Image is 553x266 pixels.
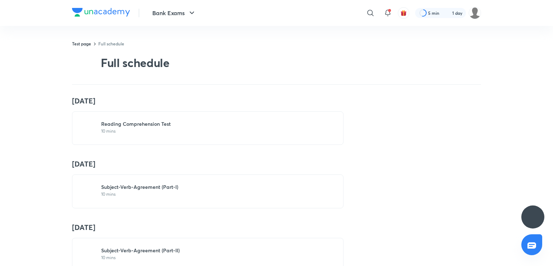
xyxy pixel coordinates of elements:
p: 10 mins [101,191,323,197]
img: save [328,121,332,127]
img: P Bara [469,7,481,19]
a: Full schedule [98,41,124,46]
h6: Reading Comprehension Test [101,120,323,128]
img: test [81,183,95,198]
img: ttu [529,213,537,221]
img: test [81,247,95,261]
p: 10 mins [101,255,323,261]
h6: Subject-Verb-Agreement (Part-II) [101,247,323,254]
img: Company Logo [72,8,130,17]
img: avatar [400,10,407,16]
button: avatar [398,7,409,19]
img: save [328,247,332,253]
button: Bank Exams [148,6,201,20]
h4: [DATE] [72,223,481,232]
h6: Subject-Verb-Agreement (Part-I) [101,183,323,191]
h2: Full schedule [101,56,170,70]
img: test [81,120,95,135]
h4: [DATE] [72,96,481,106]
img: streak [444,9,451,17]
a: Test page [72,41,91,46]
p: 10 mins [101,128,323,134]
img: save [328,184,332,190]
a: Company Logo [72,8,130,18]
h4: [DATE] [72,159,481,169]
